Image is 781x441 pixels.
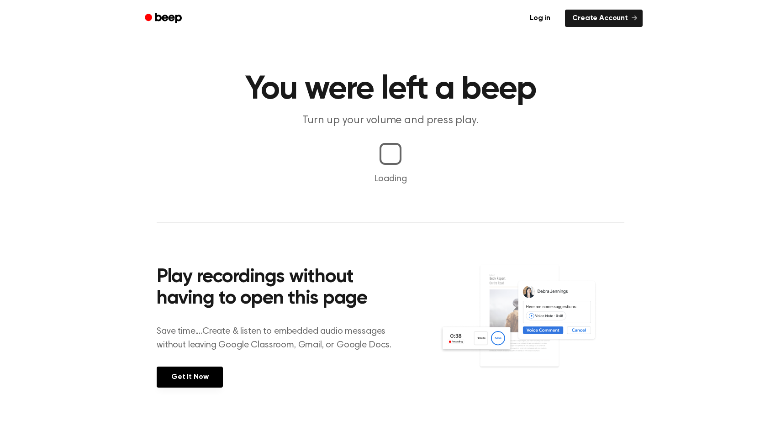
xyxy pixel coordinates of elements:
img: Voice Comments on Docs and Recording Widget [439,264,624,387]
a: Create Account [565,10,643,27]
a: Log in [521,8,559,29]
h2: Play recordings without having to open this page [157,267,403,310]
h1: You were left a beep [157,73,624,106]
p: Save time....Create & listen to embedded audio messages without leaving Google Classroom, Gmail, ... [157,325,403,352]
p: Loading [11,172,770,186]
a: Beep [138,10,190,27]
a: Get It Now [157,367,223,388]
p: Turn up your volume and press play. [215,113,566,128]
